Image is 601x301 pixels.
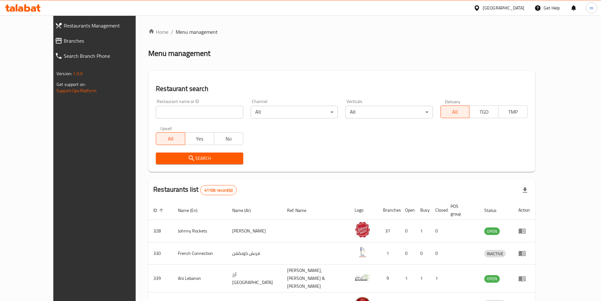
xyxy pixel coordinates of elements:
span: Yes [188,134,212,143]
span: No [217,134,241,143]
img: French Connection [355,244,370,260]
button: All [440,105,470,118]
span: m [590,4,593,11]
th: Closed [430,201,445,220]
div: Menu [518,275,530,282]
span: Ref. Name [287,207,315,214]
div: All [251,106,338,118]
td: أرز [GEOGRAPHIC_DATA] [227,265,282,292]
span: Search [161,154,238,162]
a: Search Branch Phone [50,48,154,63]
span: Name (Ar) [232,207,259,214]
td: 339 [148,265,173,292]
span: Name (En) [178,207,206,214]
button: TMP [498,105,527,118]
div: [GEOGRAPHIC_DATA] [483,4,524,11]
span: INACTIVE [484,250,506,257]
input: Search for restaurant name or ID.. [156,106,243,118]
td: 330 [148,242,173,265]
div: OPEN [484,275,500,283]
a: Home [148,28,168,36]
td: Johnny Rockets [173,220,227,242]
button: All [156,132,185,145]
th: Busy [415,201,430,220]
td: فرنش كونكشن [227,242,282,265]
button: No [214,132,243,145]
img: Johnny Rockets [355,222,370,238]
a: Restaurants Management [50,18,154,33]
td: 1 [378,242,400,265]
th: Open [400,201,415,220]
nav: breadcrumb [148,28,535,36]
span: TMP [501,107,525,117]
a: Support.OpsPlatform [56,87,97,95]
span: Branches [64,37,149,45]
span: Menu management [176,28,218,36]
div: Total records count [200,185,237,195]
button: Yes [185,132,214,145]
td: French Connection [173,242,227,265]
h2: Restaurants list [153,185,237,195]
td: 328 [148,220,173,242]
td: 0 [430,220,445,242]
li: / [171,28,173,36]
h2: Restaurant search [156,84,527,93]
span: TGO [472,107,496,117]
span: Search Branch Phone [64,52,149,60]
span: OPEN [484,228,500,235]
label: Delivery [445,99,461,104]
td: 1 [415,265,430,292]
div: Menu [518,250,530,257]
td: 0 [430,242,445,265]
span: 1.0.0 [73,69,83,78]
button: TGO [469,105,498,118]
button: Search [156,153,243,164]
span: Get support on: [56,80,85,88]
span: Version: [56,69,72,78]
td: [PERSON_NAME] [227,220,282,242]
div: All [345,106,433,118]
th: Branches [378,201,400,220]
span: All [443,107,467,117]
th: Logo [350,201,378,220]
td: 9 [378,265,400,292]
span: OPEN [484,275,500,282]
span: POS group [451,202,472,218]
img: Arz Lebanon [355,269,370,285]
td: 0 [415,242,430,265]
div: OPEN [484,227,500,235]
td: 1 [400,265,415,292]
span: Status [484,207,505,214]
div: Menu [518,227,530,235]
td: 37 [378,220,400,242]
td: [PERSON_NAME],[PERSON_NAME] & [PERSON_NAME] [282,265,350,292]
td: Arz Lebanon [173,265,227,292]
span: 41106 record(s) [201,187,236,193]
th: Action [513,201,535,220]
label: Upsell [160,126,172,130]
h2: Menu management [148,48,210,58]
td: 1 [415,220,430,242]
td: 1 [430,265,445,292]
span: All [159,134,183,143]
span: Restaurants Management [64,22,149,29]
span: ID [153,207,165,214]
td: 0 [400,242,415,265]
td: 0 [400,220,415,242]
a: Branches [50,33,154,48]
div: Export file [517,183,533,198]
